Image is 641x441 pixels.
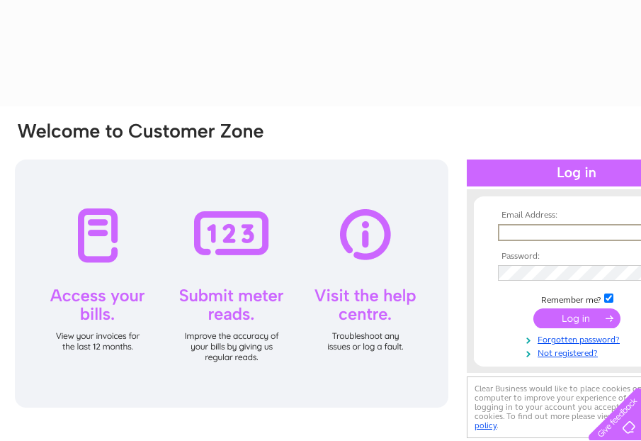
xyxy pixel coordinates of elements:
[533,308,620,328] input: Submit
